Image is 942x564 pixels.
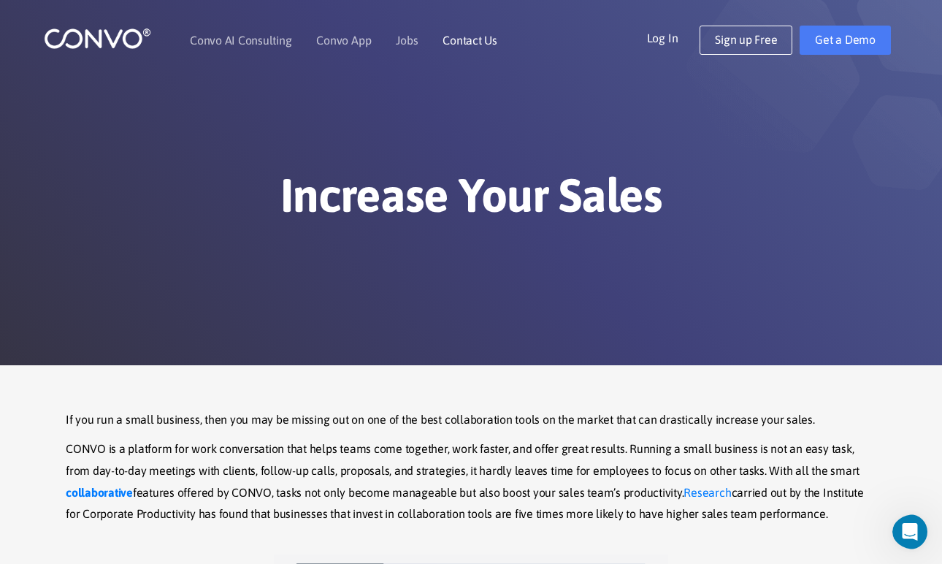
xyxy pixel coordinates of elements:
a: Sign up Free [700,26,792,55]
a: Convo App [316,34,371,46]
a: Research [683,482,731,504]
iframe: Intercom live chat [892,514,938,549]
p: If you run a small business, then you may be missing out on one of the best collaboration tools o... [66,409,876,431]
p: CONVO is a platform for work conversation that helps teams come together, work faster, and offer ... [66,438,876,525]
a: Convo AI Consulting [190,34,291,46]
a: Get a Demo [800,26,891,55]
a: collaborative [66,482,133,504]
a: Contact Us [443,34,497,46]
a: Jobs [396,34,418,46]
strong: collaborative [66,486,133,499]
h1: Increase Your Sales [66,167,876,235]
a: Log In [647,26,700,49]
img: logo_1.png [44,27,151,50]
